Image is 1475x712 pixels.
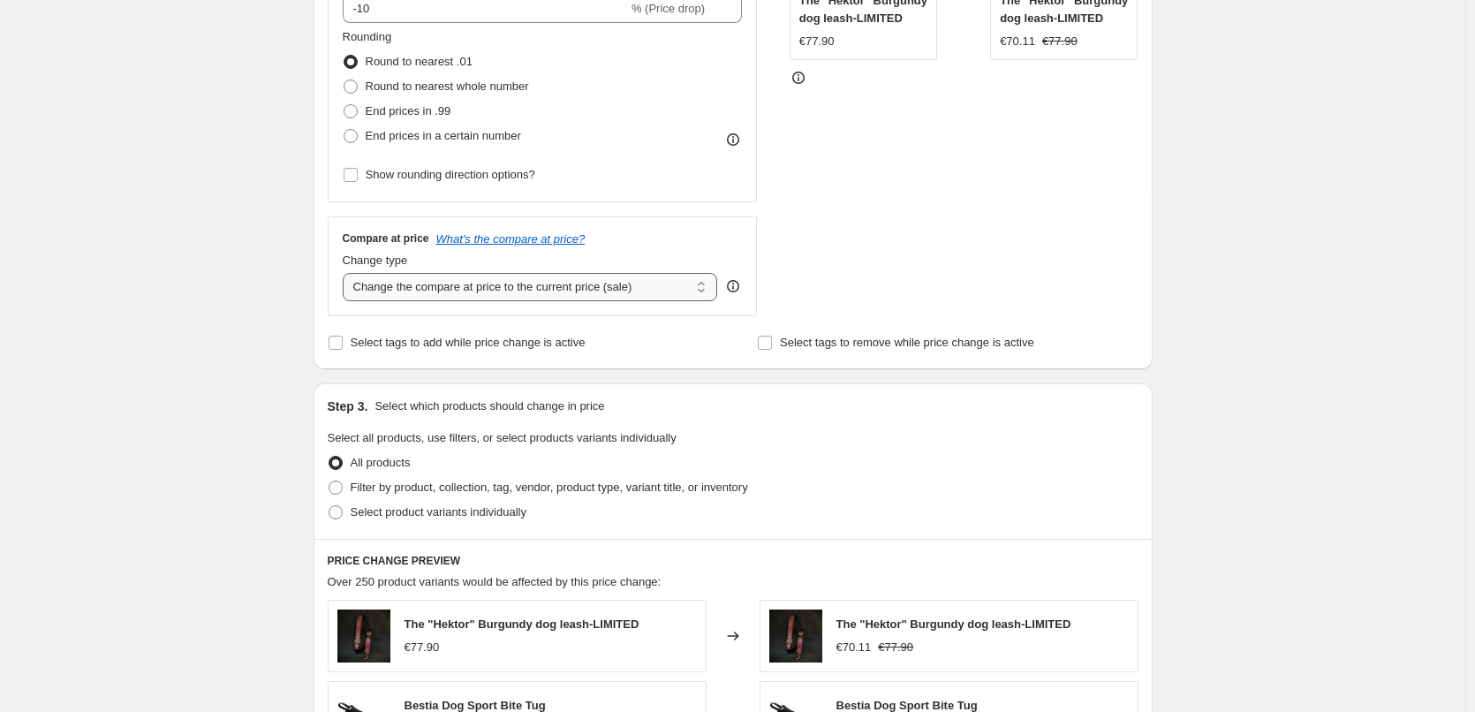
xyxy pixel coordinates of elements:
[328,431,677,444] span: Select all products, use filters, or select products variants individually
[337,610,390,663] img: the-hektor-burgundy-dog-leash-limited-650352_80x.jpg
[343,254,408,267] span: Change type
[780,336,1034,349] span: Select tags to remove while price change is active
[366,168,535,181] span: Show rounding direction options?
[343,231,429,246] h3: Compare at price
[878,640,913,654] span: €77.90
[436,232,586,246] button: What's the compare at price?
[799,34,835,48] span: €77.90
[328,554,1138,568] h6: PRICE CHANGE PREVIEW
[366,80,529,93] span: Round to nearest whole number
[351,505,526,519] span: Select product variants individually
[1042,34,1078,48] span: €77.90
[405,640,440,654] span: €77.90
[836,640,872,654] span: €70.11
[724,277,742,295] div: help
[405,617,639,631] span: The "Hektor" Burgundy dog leash-LIMITED
[328,575,662,588] span: Over 250 product variants would be affected by this price change:
[366,129,521,142] span: End prices in a certain number
[351,336,586,349] span: Select tags to add while price change is active
[836,699,978,712] span: Bestia Dog Sport Bite Tug
[769,610,822,663] img: the-hektor-burgundy-dog-leash-limited-650352_80x.jpg
[1000,34,1035,48] span: €70.11
[343,30,392,43] span: Rounding
[351,481,748,494] span: Filter by product, collection, tag, vendor, product type, variant title, or inventory
[328,398,368,415] h2: Step 3.
[405,699,546,712] span: Bestia Dog Sport Bite Tug
[632,2,705,15] span: % (Price drop)
[351,456,411,469] span: All products
[366,55,473,68] span: Round to nearest .01
[366,104,451,117] span: End prices in .99
[836,617,1071,631] span: The "Hektor" Burgundy dog leash-LIMITED
[374,398,604,415] p: Select which products should change in price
